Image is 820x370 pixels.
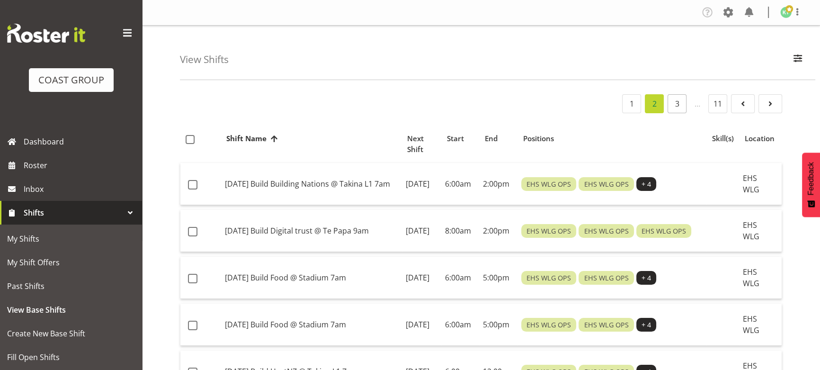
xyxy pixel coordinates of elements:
[38,73,104,87] div: COAST GROUP
[712,133,734,144] span: Skill(s)
[221,163,402,205] td: [DATE] Build Building Nations @ Takina L1 7am
[402,304,441,346] td: [DATE]
[221,210,402,252] td: [DATE] Build Digital trust @ Te Papa 9am
[446,133,463,144] span: Start
[668,94,686,113] a: 3
[407,133,436,155] span: Next Shift
[7,232,135,246] span: My Shifts
[479,257,517,299] td: 5:00pm
[7,24,85,43] img: Rosterit website logo
[788,49,808,70] button: Filter Employees
[226,133,267,144] span: Shift Name
[479,163,517,205] td: 2:00pm
[24,206,123,220] span: Shifts
[584,226,629,236] span: EHS WLG OPS
[402,210,441,252] td: [DATE]
[7,326,135,341] span: Create New Base Shift
[584,179,629,190] span: EHS WLG OPS
[7,255,135,270] span: My Shift Offers
[743,267,759,289] span: EHS WLG
[744,133,774,144] span: Location
[24,158,137,172] span: Roster
[484,133,497,144] span: End
[441,257,479,299] td: 6:00am
[2,345,140,369] a: Fill Open Shifts
[479,304,517,346] td: 5:00pm
[479,210,517,252] td: 2:00pm
[402,257,441,299] td: [DATE]
[526,226,571,236] span: EHS WLG OPS
[642,179,651,190] span: + 4
[642,320,651,330] span: + 4
[24,182,137,196] span: Inbox
[622,94,641,113] a: 1
[24,135,137,149] span: Dashboard
[2,298,140,322] a: View Base Shifts
[441,210,479,252] td: 8:00am
[441,304,479,346] td: 6:00am
[2,227,140,251] a: My Shifts
[743,314,759,335] span: EHS WLG
[2,251,140,274] a: My Shift Offers
[2,274,140,298] a: Past Shifts
[802,153,820,217] button: Feedback - Show survey
[7,303,135,317] span: View Base Shifts
[584,273,629,283] span: EHS WLG OPS
[402,163,441,205] td: [DATE]
[780,7,792,18] img: kade-tiatia1141.jpg
[642,226,686,236] span: EHS WLG OPS
[807,162,815,195] span: Feedback
[180,54,229,65] h4: View Shifts
[7,350,135,364] span: Fill Open Shifts
[584,320,629,330] span: EHS WLG OPS
[221,304,402,346] td: [DATE] Build Food @ Stadium 7am
[441,163,479,205] td: 6:00am
[642,273,651,283] span: + 4
[708,94,727,113] a: 11
[523,133,553,144] span: Positions
[526,320,571,330] span: EHS WLG OPS
[7,279,135,293] span: Past Shifts
[743,220,759,242] span: EHS WLG
[221,257,402,299] td: [DATE] Build Food @ Stadium 7am
[743,173,759,195] span: EHS WLG
[526,179,571,190] span: EHS WLG OPS
[2,322,140,345] a: Create New Base Shift
[526,273,571,283] span: EHS WLG OPS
